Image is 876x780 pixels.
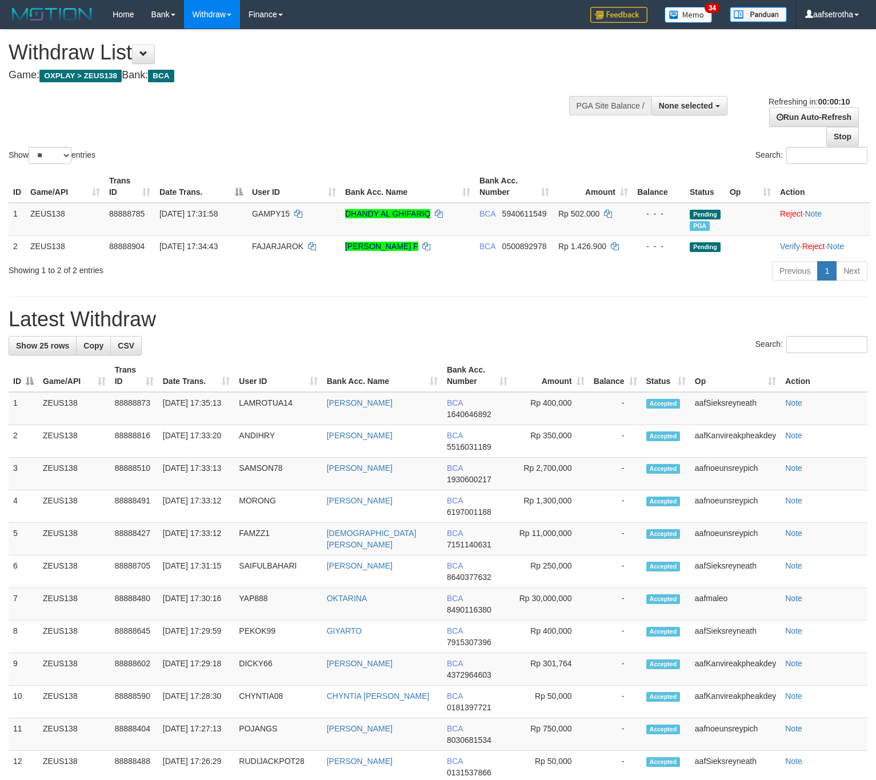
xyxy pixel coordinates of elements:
td: FAMZZ1 [234,523,322,555]
td: Rp 400,000 [512,392,589,425]
a: [PERSON_NAME] [327,398,393,407]
a: Note [785,398,802,407]
a: Copy [76,336,111,355]
td: - [589,425,642,458]
span: 34 [705,3,720,13]
a: [PERSON_NAME] [327,659,393,668]
td: aafKanvireakpheakdey [690,425,781,458]
td: - [589,490,642,523]
td: ANDIHRY [234,425,322,458]
span: BCA [447,398,463,407]
input: Search: [786,147,867,164]
td: ZEUS138 [26,235,105,257]
a: [PERSON_NAME] F [345,242,418,251]
span: Accepted [646,627,681,637]
a: [DEMOGRAPHIC_DATA][PERSON_NAME] [327,529,417,549]
span: Accepted [646,757,681,767]
span: Pending [690,242,721,252]
td: [DATE] 17:33:13 [158,458,235,490]
span: BCA [479,209,495,218]
th: Trans ID: activate to sort column ascending [110,359,158,392]
a: Previous [772,261,818,281]
td: 88888480 [110,588,158,621]
td: 88888602 [110,653,158,686]
div: PGA Site Balance / [569,96,651,115]
td: [DATE] 17:31:15 [158,555,235,588]
td: [DATE] 17:28:30 [158,686,235,718]
span: BCA [447,659,463,668]
td: ZEUS138 [38,458,110,490]
th: Bank Acc. Number: activate to sort column ascending [475,170,554,203]
a: Show 25 rows [9,336,77,355]
h4: Game: Bank: [9,70,573,81]
td: 4 [9,490,38,523]
span: Accepted [646,431,681,441]
span: Pending [690,210,721,219]
a: Reject [802,242,825,251]
td: · · [775,235,870,257]
img: panduan.png [730,7,787,22]
span: Accepted [646,529,681,539]
th: Game/API: activate to sort column ascending [26,170,105,203]
td: 1 [9,203,26,236]
span: Accepted [646,399,681,409]
td: CHYNTIA08 [234,686,322,718]
td: SAMSON78 [234,458,322,490]
span: 88888904 [109,242,145,251]
span: BCA [447,463,463,473]
th: Op: activate to sort column ascending [690,359,781,392]
td: 2 [9,425,38,458]
a: DHANDY AL GHIFARIQ [345,209,430,218]
a: Note [785,529,802,538]
a: Note [785,463,802,473]
td: [DATE] 17:33:12 [158,523,235,555]
td: MORONG [234,490,322,523]
span: BCA [148,70,174,82]
td: DICKY66 [234,653,322,686]
img: MOTION_logo.png [9,6,95,23]
td: ZEUS138 [38,490,110,523]
span: [DATE] 17:31:58 [159,209,218,218]
th: Action [775,170,870,203]
td: aafKanvireakpheakdey [690,653,781,686]
td: aafSieksreyneath [690,621,781,653]
a: Reject [780,209,803,218]
th: Balance [633,170,685,203]
td: ZEUS138 [38,425,110,458]
span: Copy 0131537866 to clipboard [447,768,491,777]
span: Copy 0181397721 to clipboard [447,703,491,712]
td: 8 [9,621,38,653]
td: aafnoeunsreypich [690,523,781,555]
a: GIYARTO [327,626,362,635]
span: Accepted [646,464,681,474]
td: ZEUS138 [38,523,110,555]
h1: Latest Withdraw [9,308,867,331]
td: aafnoeunsreypich [690,490,781,523]
span: Copy 7915307396 to clipboard [447,638,491,647]
td: 7 [9,588,38,621]
td: POJANGS [234,718,322,751]
div: - - - [637,241,681,252]
span: BCA [447,431,463,440]
span: Refreshing in: [769,97,850,106]
span: CSV [118,341,134,350]
span: Copy 8490116380 to clipboard [447,605,491,614]
span: Copy 7151140631 to clipboard [447,540,491,549]
span: Copy [83,341,103,350]
img: Feedback.jpg [590,7,647,23]
span: Copy 5516031189 to clipboard [447,442,491,451]
span: Copy 5940611549 to clipboard [502,209,547,218]
th: Date Trans.: activate to sort column descending [155,170,247,203]
th: ID: activate to sort column descending [9,359,38,392]
span: BCA [447,724,463,733]
td: · [775,203,870,236]
span: Copy 8640377632 to clipboard [447,573,491,582]
span: BCA [479,242,495,251]
td: - [589,555,642,588]
td: 88888873 [110,392,158,425]
td: YAP888 [234,588,322,621]
td: [DATE] 17:29:18 [158,653,235,686]
td: aafnoeunsreypich [690,718,781,751]
button: None selected [651,96,727,115]
span: Copy 1640646892 to clipboard [447,410,491,419]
